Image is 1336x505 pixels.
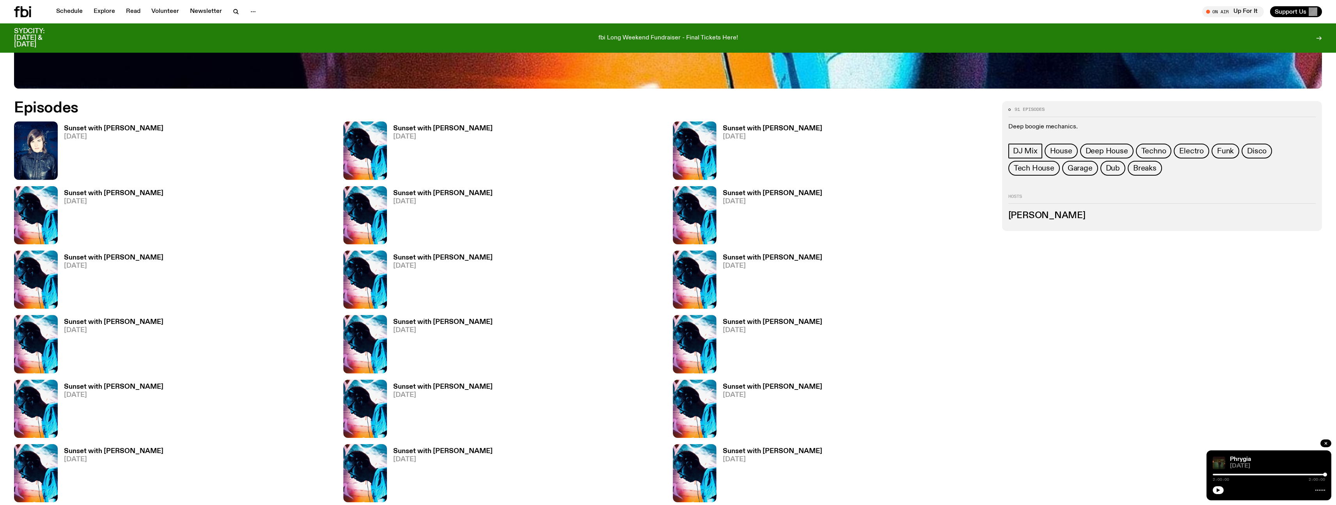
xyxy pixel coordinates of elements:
a: Sunset with [PERSON_NAME][DATE] [717,319,822,373]
p: Deep boogie mechanics. [1008,123,1316,131]
span: [DATE] [723,456,822,463]
a: Explore [89,6,120,17]
h3: Sunset with [PERSON_NAME] [64,448,163,455]
h3: SYDCITY: [DATE] & [DATE] [14,28,64,48]
h3: Sunset with [PERSON_NAME] [393,125,493,132]
span: Support Us [1275,8,1306,15]
a: Sunset with [PERSON_NAME][DATE] [58,254,163,309]
span: [DATE] [393,263,493,269]
h3: Sunset with [PERSON_NAME] [64,384,163,390]
h3: Sunset with [PERSON_NAME] [723,448,822,455]
a: Sunset with [PERSON_NAME][DATE] [387,254,493,309]
h2: Hosts [1008,194,1316,204]
span: Tech House [1014,164,1054,172]
a: Deep House [1080,144,1134,158]
span: Dub [1106,164,1120,172]
a: Sunset with [PERSON_NAME][DATE] [387,319,493,373]
a: Newsletter [185,6,227,17]
span: Deep House [1086,147,1128,155]
span: [DATE] [723,133,822,140]
h3: Sunset with [PERSON_NAME] [393,190,493,197]
img: Simon Caldwell stands side on, looking downwards. He has headphones on. Behind him is a brightly ... [343,315,387,373]
span: Disco [1247,147,1267,155]
a: Sunset with [PERSON_NAME][DATE] [717,384,822,438]
img: Simon Caldwell stands side on, looking downwards. He has headphones on. Behind him is a brightly ... [673,121,717,180]
a: Sunset with [PERSON_NAME][DATE] [58,448,163,502]
img: A greeny-grainy film photo of Bela, John and Bindi at night. They are standing in a backyard on g... [1213,457,1225,469]
a: Garage [1062,161,1098,176]
img: Simon Caldwell stands side on, looking downwards. He has headphones on. Behind him is a brightly ... [343,251,387,309]
a: Sunset with [PERSON_NAME][DATE] [58,384,163,438]
button: Support Us [1270,6,1322,17]
a: Sunset with [PERSON_NAME][DATE] [387,448,493,502]
img: Simon Caldwell stands side on, looking downwards. He has headphones on. Behind him is a brightly ... [673,251,717,309]
a: Sunset with [PERSON_NAME][DATE] [58,190,163,244]
h3: Sunset with [PERSON_NAME] [393,384,493,390]
a: Sunset with [PERSON_NAME][DATE] [58,319,163,373]
span: Electro [1179,147,1204,155]
a: Sunset with [PERSON_NAME][DATE] [717,448,822,502]
span: 2:00:00 [1309,478,1325,482]
h3: Sunset with [PERSON_NAME] [393,448,493,455]
span: Funk [1217,147,1234,155]
span: [DATE] [64,327,163,334]
span: [DATE] [64,392,163,398]
img: Simon Caldwell stands side on, looking downwards. He has headphones on. Behind him is a brightly ... [14,251,58,309]
span: [DATE] [393,456,493,463]
a: Sunset with [PERSON_NAME][DATE] [387,190,493,244]
img: Simon Caldwell stands side on, looking downwards. He has headphones on. Behind him is a brightly ... [343,444,387,502]
span: [DATE] [1230,463,1325,469]
span: Garage [1068,164,1093,172]
h3: Sunset with [PERSON_NAME] [393,254,493,261]
span: Breaks [1133,164,1157,172]
span: [DATE] [393,133,493,140]
a: Electro [1174,144,1209,158]
span: [DATE] [393,392,493,398]
img: Simon Caldwell stands side on, looking downwards. He has headphones on. Behind him is a brightly ... [343,121,387,180]
a: Sunset with [PERSON_NAME][DATE] [717,190,822,244]
a: Schedule [51,6,87,17]
span: DJ Mix [1013,147,1038,155]
img: Simon Caldwell stands side on, looking downwards. He has headphones on. Behind him is a brightly ... [343,380,387,438]
img: Simon Caldwell stands side on, looking downwards. He has headphones on. Behind him is a brightly ... [14,380,58,438]
a: Read [121,6,145,17]
a: Sunset with [PERSON_NAME][DATE] [387,125,493,180]
img: Simon Caldwell stands side on, looking downwards. He has headphones on. Behind him is a brightly ... [673,380,717,438]
img: Simon Caldwell stands side on, looking downwards. He has headphones on. Behind him is a brightly ... [673,315,717,373]
a: Sunset with [PERSON_NAME][DATE] [717,254,822,309]
h3: Sunset with [PERSON_NAME] [723,384,822,390]
button: On AirUp For It [1202,6,1264,17]
span: [DATE] [393,198,493,205]
h3: Sunset with [PERSON_NAME] [723,319,822,325]
span: [DATE] [64,133,163,140]
a: Techno [1136,144,1172,158]
a: Sunset with [PERSON_NAME][DATE] [717,125,822,180]
a: Phrygia [1230,456,1251,462]
h3: Sunset with [PERSON_NAME] [723,190,822,197]
h3: Sunset with [PERSON_NAME] [64,190,163,197]
h3: Sunset with [PERSON_NAME] [64,125,163,132]
span: [DATE] [723,263,822,269]
span: [DATE] [723,392,822,398]
span: House [1050,147,1072,155]
a: Tech House [1008,161,1060,176]
span: [DATE] [723,327,822,334]
span: [DATE] [393,327,493,334]
img: Simon Caldwell stands side on, looking downwards. He has headphones on. Behind him is a brightly ... [673,444,717,502]
h3: Sunset with [PERSON_NAME] [393,319,493,325]
span: 91 episodes [1015,107,1045,112]
h2: Episodes [14,101,883,115]
a: Breaks [1128,161,1162,176]
span: [DATE] [64,263,163,269]
h3: [PERSON_NAME] [1008,212,1316,220]
h3: Sunset with [PERSON_NAME] [723,125,822,132]
h3: Sunset with [PERSON_NAME] [723,254,822,261]
img: Simon Caldwell stands side on, looking downwards. He has headphones on. Behind him is a brightly ... [343,186,387,244]
h3: Sunset with [PERSON_NAME] [64,319,163,325]
a: Funk [1212,144,1239,158]
a: Disco [1242,144,1272,158]
a: DJ Mix [1008,144,1042,158]
span: [DATE] [723,198,822,205]
a: Sunset with [PERSON_NAME][DATE] [387,384,493,438]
